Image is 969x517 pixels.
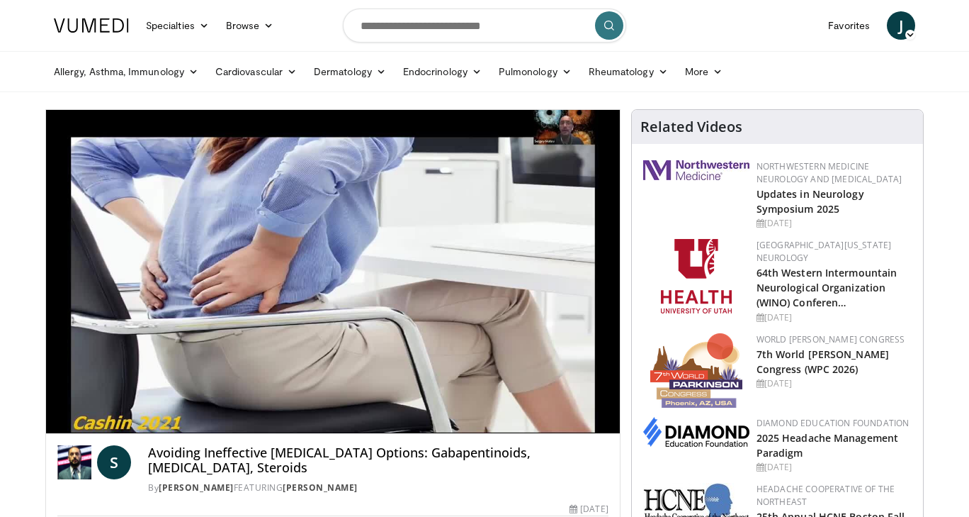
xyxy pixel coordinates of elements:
a: More [676,57,731,86]
h4: Avoiding Ineffective [MEDICAL_DATA] Options: Gabapentinoids, [MEDICAL_DATA], Steroids [148,445,608,476]
a: 7th World [PERSON_NAME] Congress (WPC 2026) [756,348,889,376]
a: Cardiovascular [207,57,305,86]
a: S [97,445,131,479]
a: [GEOGRAPHIC_DATA][US_STATE] Neurology [756,239,892,264]
a: Pulmonology [490,57,580,86]
div: [DATE] [569,503,608,516]
img: f6362829-b0a3-407d-a044-59546adfd345.png.150x105_q85_autocrop_double_scale_upscale_version-0.2.png [661,239,732,313]
a: Endocrinology [395,57,490,86]
a: Diamond Education Foundation [756,417,909,429]
img: d0406666-9e5f-4b94-941b-f1257ac5ccaf.png.150x105_q85_autocrop_double_scale_upscale_version-0.2.png [643,417,749,447]
a: Specialties [137,11,217,40]
a: Updates in Neurology Symposium 2025 [756,187,864,216]
img: Dr. Sergey Motov [57,445,91,479]
a: Rheumatology [580,57,676,86]
div: [DATE] [756,217,912,230]
input: Search topics, interventions [343,9,626,43]
a: Favorites [820,11,878,40]
a: World [PERSON_NAME] Congress [756,333,905,345]
a: Allergy, Asthma, Immunology [45,57,207,86]
a: Dermatology [305,57,395,86]
a: 64th Western Intermountain Neurological Organization (WINO) Conferen… [756,266,897,309]
a: 2025 Headache Management Paradigm [756,431,898,460]
img: 2a462fb6-9365-492a-ac79-3166a6f924d8.png.150x105_q85_autocrop_double_scale_upscale_version-0.2.jpg [643,160,749,180]
a: [PERSON_NAME] [283,482,358,494]
div: [DATE] [756,311,912,324]
video-js: Video Player [46,110,620,434]
div: By FEATURING [148,482,608,494]
div: [DATE] [756,377,912,390]
a: Northwestern Medicine Neurology and [MEDICAL_DATA] [756,160,902,185]
img: VuMedi Logo [54,18,129,33]
a: Browse [217,11,283,40]
div: [DATE] [756,461,912,474]
img: 16fe1da8-a9a0-4f15-bd45-1dd1acf19c34.png.150x105_q85_autocrop_double_scale_upscale_version-0.2.png [650,333,742,408]
h4: Related Videos [640,118,742,135]
a: J [887,11,915,40]
a: Headache Cooperative of the Northeast [756,483,895,508]
a: [PERSON_NAME] [159,482,234,494]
